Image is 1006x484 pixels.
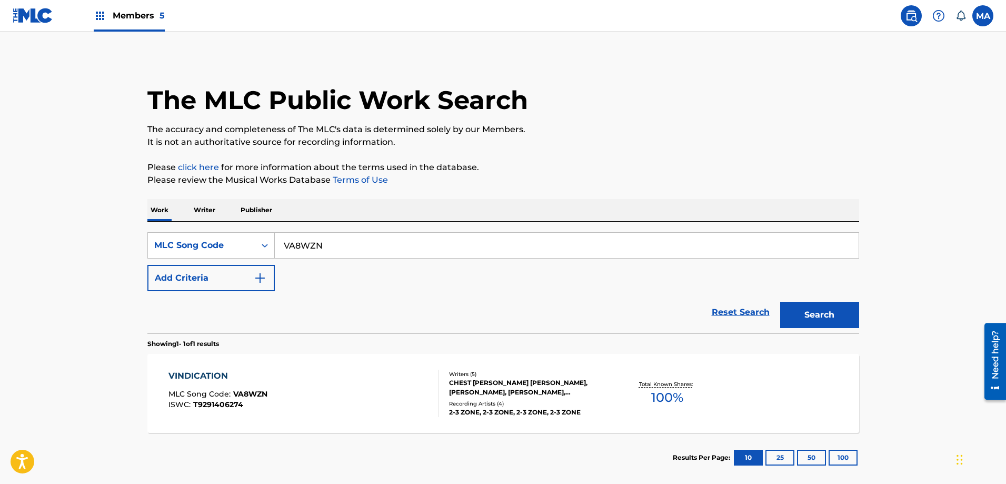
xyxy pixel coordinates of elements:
[955,11,966,21] div: Notifications
[191,199,218,221] p: Writer
[449,408,608,417] div: 2-3 ZONE, 2-3 ZONE, 2-3 ZONE, 2-3 ZONE
[237,199,275,221] p: Publisher
[449,378,608,397] div: CHEST [PERSON_NAME] [PERSON_NAME], [PERSON_NAME], [PERSON_NAME], [PERSON_NAME]
[147,265,275,291] button: Add Criteria
[168,389,233,399] span: MLC Song Code :
[706,301,775,324] a: Reset Search
[928,5,949,26] div: Help
[972,5,993,26] div: User Menu
[147,199,172,221] p: Work
[254,272,266,284] img: 9d2ae6d4665cec9f34b9.svg
[147,161,859,174] p: Please for more information about the terms used in the database.
[147,136,859,149] p: It is not an authoritative source for recording information.
[331,175,388,185] a: Terms of Use
[780,302,859,328] button: Search
[905,9,918,22] img: search
[168,400,193,409] span: ISWC :
[233,389,267,399] span: VA8WZN
[957,444,963,476] div: Drag
[13,8,53,23] img: MLC Logo
[734,450,763,466] button: 10
[901,5,922,26] a: Public Search
[651,388,683,407] span: 100 %
[449,400,608,408] div: Recording Artists ( 4 )
[639,380,695,388] p: Total Known Shares:
[160,11,165,21] span: 5
[932,9,945,22] img: help
[113,9,165,22] span: Members
[765,450,794,466] button: 25
[193,400,243,409] span: T9291406274
[797,450,826,466] button: 50
[154,239,249,252] div: MLC Song Code
[977,319,1006,404] iframe: Resource Center
[147,339,219,349] p: Showing 1 - 1 of 1 results
[449,370,608,378] div: Writers ( 5 )
[953,433,1006,484] iframe: Chat Widget
[147,232,859,333] form: Search Form
[147,123,859,136] p: The accuracy and completeness of The MLC's data is determined solely by our Members.
[673,453,733,462] p: Results Per Page:
[168,370,267,382] div: VINDICATION
[147,174,859,186] p: Please review the Musical Works Database
[829,450,858,466] button: 100
[94,9,106,22] img: Top Rightsholders
[147,84,528,116] h1: The MLC Public Work Search
[178,162,219,172] a: click here
[147,354,859,433] a: VINDICATIONMLC Song Code:VA8WZNISWC:T9291406274Writers (5)CHEST [PERSON_NAME] [PERSON_NAME], [PER...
